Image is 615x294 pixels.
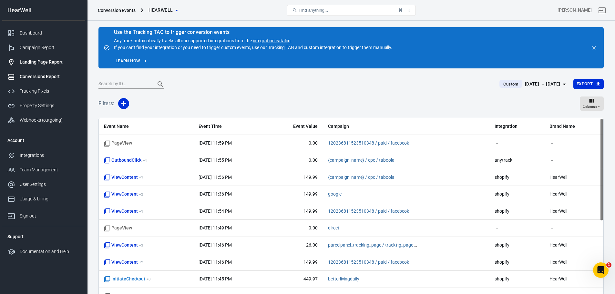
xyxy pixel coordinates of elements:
a: {campaign_name} / cpc / taboola [328,157,395,163]
button: Find anything...⌘ + K [287,5,416,16]
button: HearWell [146,4,180,16]
button: Export [573,79,604,89]
span: ViewContent [104,174,143,181]
span: 149.99 [271,191,318,198]
a: Webhooks (outgoing) [2,113,85,127]
div: Conversion Events [98,7,136,14]
span: Standard event name [104,140,132,147]
span: 149.99 [271,259,318,266]
span: － [549,225,598,231]
span: {campaign_name} / cpc / taboola [328,174,395,181]
span: Custom [501,81,521,87]
span: shopify [495,259,539,266]
span: ViewContent [104,191,143,198]
span: HearWell [549,276,598,282]
span: － [549,157,598,164]
span: － [495,225,539,231]
a: Learn how [114,56,149,66]
a: 120236811523510348 / paid / facebook [328,259,409,265]
a: Conversions Report [2,69,85,84]
button: close [589,43,599,52]
div: Dashboard [20,30,80,36]
div: Account id: BS7ZPrtF [558,7,592,14]
span: 120236811523510348 / paid / facebook [328,140,409,147]
sup: + 3 [147,277,151,281]
span: Brand Name [549,123,598,130]
span: HearWell [549,208,598,215]
span: HearWell [549,191,598,198]
span: Event Name [104,123,188,130]
span: ViewContent [104,242,143,248]
span: HearWell [549,259,598,266]
a: 120236811523510348 / paid / facebook [328,140,409,146]
span: － [549,140,598,147]
span: Integration [495,123,539,130]
span: shopify [495,191,539,198]
button: Columns [580,96,604,111]
span: parcelpanel_tracking_page / tracking_page / parcelpanel [328,242,418,248]
span: ViewContent [104,208,143,215]
div: Webhooks (outgoing) [20,117,80,124]
time: 2025-10-13T23:49:49+02:00 [199,225,231,230]
a: Sign out [2,206,85,223]
time: 2025-10-13T23:56:03+02:00 [199,175,231,180]
button: Search [153,76,168,92]
div: Documentation and Help [20,248,80,255]
span: ViewContent [104,259,143,266]
span: 149.99 [271,174,318,181]
div: User Settings [20,181,80,188]
time: 2025-10-13T23:59:40+02:00 [199,140,231,146]
a: Team Management [2,163,85,177]
input: Search by ID... [98,80,150,88]
span: {campaign_name} / cpc / taboola [328,157,395,164]
time: 2025-10-13T23:54:12+02:00 [199,208,231,214]
a: Integrations [2,148,85,163]
iframe: Intercom live chat [593,262,609,278]
span: 120236811523510348 / paid / facebook [328,259,409,266]
sup: + 3 [139,243,143,248]
span: InitiateCheckout [104,276,151,282]
a: Sign out [594,3,610,18]
span: Event Value [271,123,318,130]
span: shopify [495,208,539,215]
div: Team Management [20,167,80,173]
a: Landing Page Report [2,55,85,69]
sup: + 2 [139,260,143,264]
div: ⌘ + K [398,8,410,13]
span: OutboundClick [104,157,147,164]
a: User Settings [2,177,85,192]
span: Columns [583,104,597,110]
span: 0.00 [271,140,318,147]
span: anytrack [495,157,539,164]
sup: + 4 [143,158,147,163]
a: direct [328,225,339,230]
div: Landing Page Report [20,59,80,66]
span: 149.99 [271,208,318,215]
a: Property Settings [2,98,85,113]
div: Use the Tracking TAG to trigger conversion events [114,29,392,35]
time: 2025-10-13T23:45:57+02:00 [199,276,231,281]
div: [DATE] － [DATE] [525,80,560,88]
span: shopify [495,174,539,181]
span: Find anything... [299,8,328,13]
a: Tracking Pixels [2,84,85,98]
sup: + 2 [139,192,143,197]
div: Integrations [20,152,80,159]
span: Standard event name [104,225,132,231]
span: 1 [606,262,611,268]
div: AnyTrack automatically tracks all our supported integrations from the . If you can't find your in... [114,30,392,51]
li: Support [2,229,85,244]
time: 2025-10-13T23:46:00+02:00 [199,259,231,265]
span: google [328,191,342,198]
span: Event Time [199,123,260,130]
span: HearWell [149,6,173,14]
a: Dashboard [2,26,85,40]
li: Account [2,133,85,148]
span: 0.00 [271,225,318,231]
sup: + 1 [139,175,143,179]
span: Campaign [328,123,418,130]
span: 26.00 [271,242,318,248]
span: － [495,140,539,147]
time: 2025-10-13T23:46:14+02:00 [199,242,231,248]
span: HearWell [549,242,598,248]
